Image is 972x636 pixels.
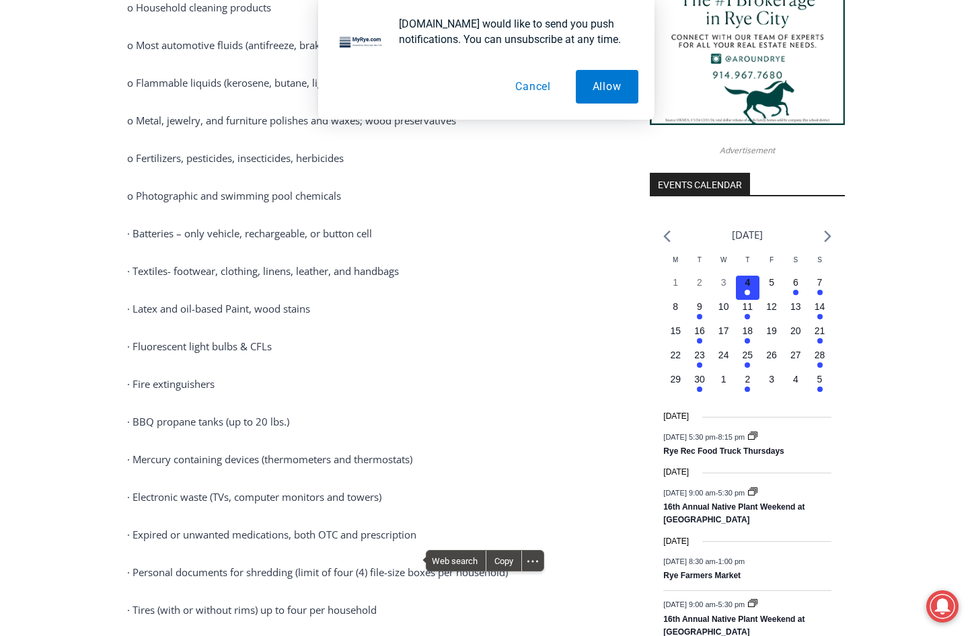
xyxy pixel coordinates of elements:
[759,372,784,397] button: 3
[718,600,745,608] span: 5:30 pm
[324,130,652,167] a: Intern @ [DOMAIN_NAME]
[793,256,798,264] span: S
[687,300,712,324] button: 9 Has events
[784,255,808,276] div: Saturday
[127,451,615,467] p: · Mercury containing devices (thermometers and thermostats)
[673,301,678,312] time: 8
[426,551,486,571] span: Web search
[745,387,750,392] em: Has events
[663,300,687,324] button: 8
[745,277,750,288] time: 4
[127,489,615,505] p: · Electronic waste (TVs, computer monitors and towers)
[793,277,798,288] time: 6
[743,350,753,360] time: 25
[663,432,747,440] time: -
[766,350,777,360] time: 26
[721,374,726,385] time: 1
[736,276,760,300] button: 4 Has events
[127,413,615,430] p: · BBQ propane tanks (up to 20 lbs.)
[670,374,681,385] time: 29
[663,557,745,565] time: -
[127,225,615,241] p: · Batteries – only vehicle, rechargeable, or button cell
[697,277,702,288] time: 2
[663,557,715,565] span: [DATE] 8:30 am
[718,557,745,565] span: 1:00 pm
[759,276,784,300] button: 5
[808,324,832,348] button: 21 Has events
[769,277,774,288] time: 5
[815,325,825,336] time: 21
[759,324,784,348] button: 19
[790,325,801,336] time: 20
[718,325,729,336] time: 17
[576,70,638,104] button: Allow
[759,300,784,324] button: 12
[1,135,135,167] a: Open Tues. - Sun. [PHONE_NUMBER]
[670,325,681,336] time: 15
[815,301,825,312] time: 14
[694,325,705,336] time: 16
[817,374,823,385] time: 5
[718,432,745,440] span: 8:15 pm
[127,112,615,128] p: o Metal, jewelry, and furniture polishes and waxes; wood preservatives
[687,276,712,300] button: 2
[697,314,702,319] em: Has events
[769,374,774,385] time: 3
[721,277,726,288] time: 3
[127,188,615,204] p: o Photographic and swimming pool chemicals
[817,338,823,344] em: Has events
[736,324,760,348] button: 18 Has events
[687,255,712,276] div: Tuesday
[784,276,808,300] button: 6 Has events
[663,446,784,457] a: Rye Rec Food Truck Thursdays
[663,230,671,243] a: Previous month
[663,372,687,397] button: 29
[697,387,702,392] em: Has events
[712,255,736,276] div: Wednesday
[732,226,763,244] li: [DATE]
[718,350,729,360] time: 24
[718,488,745,496] span: 5:30 pm
[745,256,749,264] span: T
[712,300,736,324] button: 10
[793,374,798,385] time: 4
[712,324,736,348] button: 17
[663,600,747,608] time: -
[388,16,638,47] div: [DOMAIN_NAME] would like to send you push notifications. You can unsubscribe at any time.
[670,350,681,360] time: 22
[808,300,832,324] button: 14 Has events
[663,488,715,496] span: [DATE] 9:00 am
[694,374,705,385] time: 30
[720,256,726,264] span: W
[698,256,702,264] span: T
[817,314,823,319] em: Has events
[766,325,777,336] time: 19
[743,301,753,312] time: 11
[759,255,784,276] div: Friday
[127,602,615,618] p: · Tires (with or without rims) up to four per household
[718,301,729,312] time: 10
[815,350,825,360] time: 28
[743,325,753,336] time: 18
[745,338,750,344] em: Has events
[138,84,191,161] div: Located at [STREET_ADDRESS][PERSON_NAME]
[808,276,832,300] button: 7 Has events
[663,276,687,300] button: 1
[663,348,687,372] button: 22
[127,301,615,317] p: · Latex and oil-based Paint, wood stains
[817,277,823,288] time: 7
[784,324,808,348] button: 20
[663,600,715,608] span: [DATE] 9:00 am
[127,376,615,392] p: · Fire extinguishers
[817,290,823,295] em: Has events
[650,173,750,196] h2: Events Calendar
[808,348,832,372] button: 28 Has events
[663,324,687,348] button: 15
[745,362,750,368] em: Has events
[687,348,712,372] button: 23 Has events
[824,230,831,243] a: Next month
[745,314,750,319] em: Has events
[770,256,774,264] span: F
[712,276,736,300] button: 3
[790,350,801,360] time: 27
